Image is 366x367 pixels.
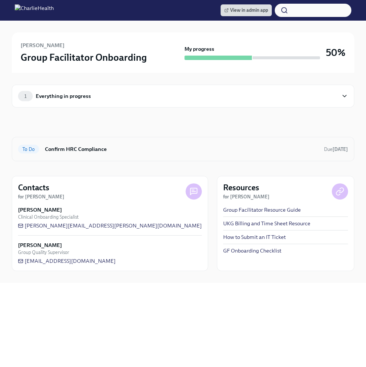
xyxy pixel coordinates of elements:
[18,143,348,155] a: To DoConfirm HRC ComplianceDue[DATE]
[221,4,272,16] a: View in admin app
[184,45,214,53] strong: My progress
[324,146,348,153] span: September 8th, 2025 10:00
[36,92,91,100] div: Everything in progress
[18,257,116,265] a: [EMAIL_ADDRESS][DOMAIN_NAME]
[45,145,318,153] h6: Confirm HRC Compliance
[332,147,348,152] strong: [DATE]
[18,194,64,200] strong: for [PERSON_NAME]
[20,93,31,99] span: 1
[223,247,281,254] a: GF Onboarding Checklist
[18,206,62,214] strong: [PERSON_NAME]
[12,122,44,131] div: In progress
[223,182,259,193] h4: Resources
[18,182,49,193] h4: Contacts
[18,222,202,229] a: [PERSON_NAME][EMAIL_ADDRESS][PERSON_NAME][DOMAIN_NAME]
[326,46,345,59] h3: 50%
[18,147,39,152] span: To Do
[18,214,78,220] span: Clinical Onboarding Specialist
[21,51,147,64] h3: Group Facilitator Onboarding
[18,249,69,256] span: Group Quality Supervisor
[223,206,301,214] a: Group Facilitator Resource Guide
[15,4,54,16] img: CharlieHealth
[223,233,286,241] a: How to Submit an IT Ticket
[21,41,64,49] h6: [PERSON_NAME]
[223,194,270,200] strong: for [PERSON_NAME]
[18,241,62,249] strong: [PERSON_NAME]
[324,147,348,152] span: Due
[223,220,310,227] a: UKG Billing and Time Sheet Resource
[224,7,268,14] span: View in admin app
